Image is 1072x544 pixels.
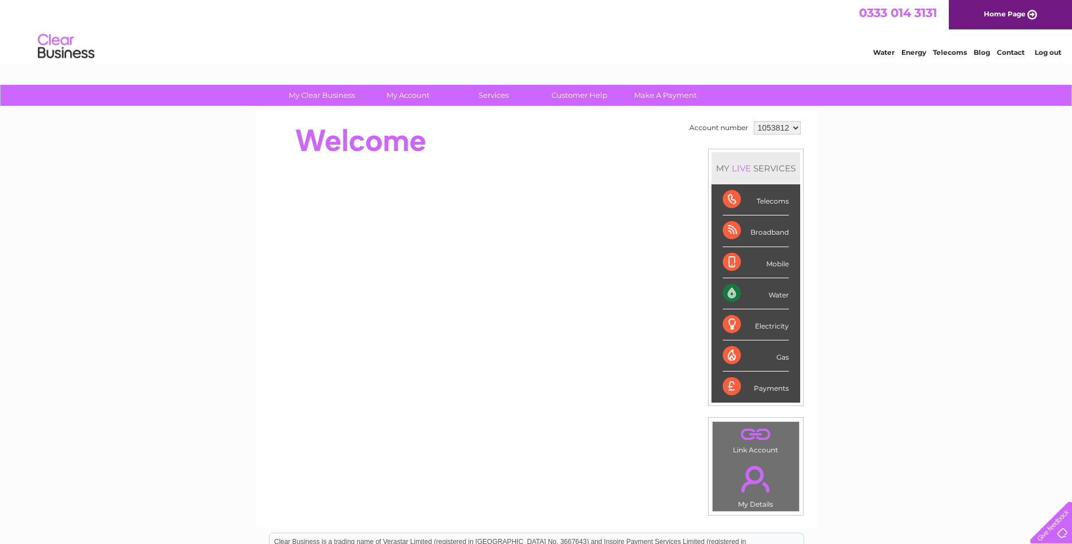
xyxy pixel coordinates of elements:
[723,340,789,372] div: Gas
[361,85,454,106] a: My Account
[859,6,937,20] a: 0333 014 3131
[37,29,95,64] img: logo.png
[723,309,789,340] div: Electricity
[275,85,368,106] a: My Clear Business
[933,48,967,57] a: Telecoms
[873,48,895,57] a: Water
[723,372,789,402] div: Payments
[723,184,789,215] div: Telecoms
[619,85,712,106] a: Make A Payment
[974,48,990,57] a: Blog
[723,278,789,309] div: Water
[730,163,753,174] div: LIVE
[687,118,751,137] td: Account number
[712,421,800,457] td: Link Account
[901,48,926,57] a: Energy
[715,425,796,444] a: .
[712,456,800,512] td: My Details
[723,247,789,278] div: Mobile
[715,459,796,499] a: .
[1035,48,1061,57] a: Log out
[447,85,540,106] a: Services
[533,85,626,106] a: Customer Help
[997,48,1025,57] a: Contact
[723,215,789,247] div: Broadband
[270,6,804,55] div: Clear Business is a trading name of Verastar Limited (registered in [GEOGRAPHIC_DATA] No. 3667643...
[711,152,800,184] div: MY SERVICES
